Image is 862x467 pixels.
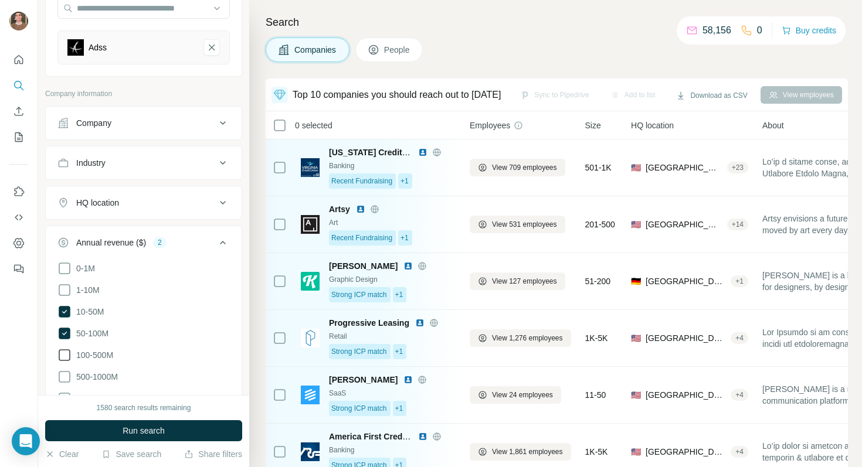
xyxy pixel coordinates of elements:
[731,390,748,400] div: + 4
[9,12,28,30] img: Avatar
[329,274,456,285] div: Graphic Design
[301,272,320,291] img: Logo of Kittl
[470,272,565,290] button: View 127 employees
[731,276,748,287] div: + 1
[631,162,641,173] span: 🇺🇸
[631,332,641,344] span: 🇺🇸
[418,432,427,441] img: LinkedIn logo
[646,389,726,401] span: [GEOGRAPHIC_DATA], [US_STATE]
[331,176,392,186] span: Recent Fundraising
[470,120,510,131] span: Employees
[492,219,557,230] span: View 531 employees
[153,237,167,248] div: 2
[45,88,242,99] p: Company information
[301,329,320,347] img: Logo of Progressive Leasing
[72,306,104,318] span: 10-50M
[646,446,726,458] span: [GEOGRAPHIC_DATA], [US_STATE]
[782,22,836,39] button: Buy credits
[395,403,403,414] span: +1
[76,157,106,169] div: Industry
[762,120,784,131] span: About
[329,432,433,441] span: America First Credit Union
[731,446,748,457] div: + 4
[631,219,641,230] span: 🇺🇸
[646,162,722,173] span: [GEOGRAPHIC_DATA], [US_STATE]
[301,442,320,461] img: Logo of America First Credit Union
[329,331,456,342] div: Retail
[184,448,242,460] button: Share filters
[101,448,161,460] button: Save search
[123,425,165,437] span: Run search
[46,189,242,217] button: HQ location
[329,388,456,398] div: SaaS
[9,49,28,70] button: Quick start
[470,329,571,347] button: View 1,276 employees
[46,149,242,177] button: Industry
[470,386,561,404] button: View 24 employees
[67,39,84,56] img: Adss-logo
[45,448,79,460] button: Clear
[72,393,106,404] span: >1000M
[631,120,674,131] span: HQ location
[470,159,565,176] button: View 709 employees
[470,443,571,461] button: View 1,861 employees
[646,332,726,344] span: [GEOGRAPHIC_DATA], [US_STATE]
[9,207,28,228] button: Use Surfe API
[72,328,108,339] span: 50-100M
[9,127,28,148] button: My lists
[9,101,28,122] button: Enrich CSV
[395,289,403,300] span: +1
[72,284,100,296] span: 1-10M
[356,204,365,214] img: LinkedIn logo
[72,263,95,274] span: 0-1M
[492,446,563,457] span: View 1,861 employees
[203,39,220,56] button: Adss-remove-button
[72,349,113,361] span: 100-500M
[492,276,557,287] span: View 127 employees
[492,333,563,343] span: View 1,276 employees
[76,237,146,248] div: Annual revenue ($)
[294,44,337,56] span: Companies
[9,258,28,279] button: Feedback
[401,233,409,243] span: +1
[401,176,409,186] span: +1
[331,233,392,243] span: Recent Fundraising
[329,203,350,215] span: Artsy
[403,375,413,384] img: LinkedIn logo
[331,403,387,414] span: Strong ICP match
[329,161,456,171] div: Banking
[46,229,242,261] button: Annual revenue ($)2
[295,120,332,131] span: 0 selected
[97,403,191,413] div: 1580 search results remaining
[331,346,387,357] span: Strong ICP match
[646,219,722,230] span: [GEOGRAPHIC_DATA], [US_STATE]
[329,260,398,272] span: [PERSON_NAME]
[266,14,848,30] h4: Search
[301,215,320,234] img: Logo of Artsy
[9,181,28,202] button: Use Surfe on LinkedIn
[585,332,608,344] span: 1K-5K
[631,446,641,458] span: 🇺🇸
[585,275,611,287] span: 51-200
[46,109,242,137] button: Company
[395,346,403,357] span: +1
[757,23,762,38] p: 0
[331,289,387,300] span: Strong ICP match
[727,162,748,173] div: + 23
[329,445,456,455] div: Banking
[329,317,409,329] span: Progressive Leasing
[384,44,411,56] span: People
[329,374,398,386] span: [PERSON_NAME]
[293,88,501,102] div: Top 10 companies you should reach out to [DATE]
[45,420,242,441] button: Run search
[585,162,612,173] span: 501-1K
[418,148,427,157] img: LinkedIn logo
[631,275,641,287] span: 🇩🇪
[72,371,118,383] span: 500-1000M
[492,162,557,173] span: View 709 employees
[727,219,748,230] div: + 14
[646,275,726,287] span: [GEOGRAPHIC_DATA], [GEOGRAPHIC_DATA]
[76,197,119,209] div: HQ location
[731,333,748,343] div: + 4
[470,216,565,233] button: View 531 employees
